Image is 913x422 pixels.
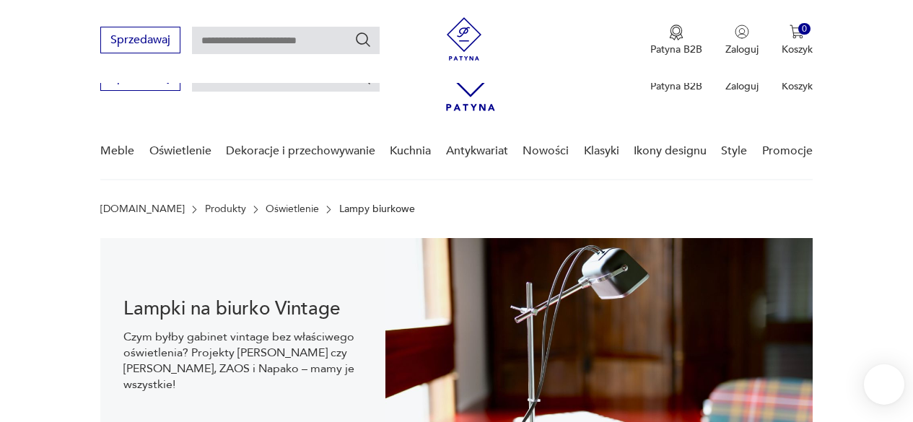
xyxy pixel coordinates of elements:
[782,79,813,93] p: Koszyk
[100,203,185,215] a: [DOMAIN_NAME]
[762,123,813,179] a: Promocje
[100,36,180,46] a: Sprzedawaj
[584,123,619,179] a: Klasyki
[782,25,813,56] button: 0Koszyk
[669,25,683,40] img: Ikona medalu
[725,25,759,56] button: Zaloguj
[149,123,211,179] a: Oświetlenie
[790,25,804,39] img: Ikona koszyka
[339,203,415,215] p: Lampy biurkowe
[100,123,134,179] a: Meble
[634,123,707,179] a: Ikony designu
[100,74,180,84] a: Sprzedawaj
[226,123,375,179] a: Dekoracje i przechowywanie
[650,79,702,93] p: Patyna B2B
[266,203,319,215] a: Oświetlenie
[725,43,759,56] p: Zaloguj
[123,329,362,392] p: Czym byłby gabinet vintage bez właściwego oświetlenia? Projekty [PERSON_NAME] czy [PERSON_NAME], ...
[354,31,372,48] button: Szukaj
[798,23,811,35] div: 0
[446,123,508,179] a: Antykwariat
[650,43,702,56] p: Patyna B2B
[205,203,246,215] a: Produkty
[864,364,904,405] iframe: Smartsupp widget button
[721,123,747,179] a: Style
[725,79,759,93] p: Zaloguj
[442,17,486,61] img: Patyna - sklep z meblami i dekoracjami vintage
[782,43,813,56] p: Koszyk
[390,123,431,179] a: Kuchnia
[735,25,749,39] img: Ikonka użytkownika
[523,123,569,179] a: Nowości
[650,25,702,56] button: Patyna B2B
[100,27,180,53] button: Sprzedawaj
[123,300,362,317] h1: Lampki na biurko Vintage
[650,25,702,56] a: Ikona medaluPatyna B2B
